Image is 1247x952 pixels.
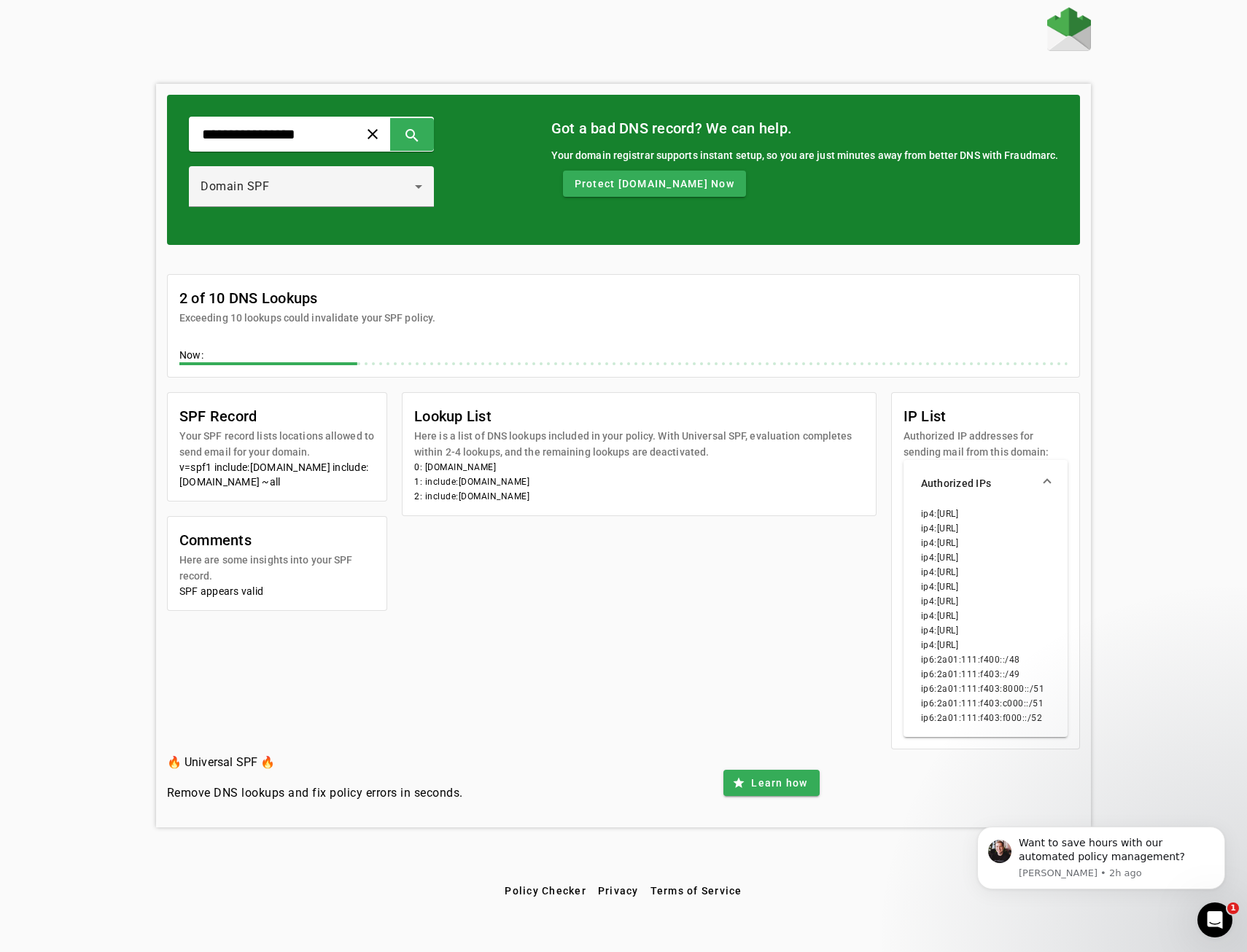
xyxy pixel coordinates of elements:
img: Fraudmarc Logo [1047,7,1091,51]
mat-card-title: SPF Record [179,405,375,428]
li: ip4:[URL] [921,550,1051,565]
div: Authorized IPs [904,507,1068,737]
li: ip4:[URL] [921,609,1051,623]
iframe: Intercom live chat [1197,902,1232,937]
button: Policy Checker [499,878,592,904]
div: Your domain registrar supports instant setup, so you are just minutes away from better DNS with F... [551,147,1059,163]
li: 1: include:[DOMAIN_NAME] [414,475,864,489]
li: ip6:2a01:111:f403:8000::/51 [921,682,1051,696]
span: 1 [1227,902,1239,914]
mat-card-subtitle: Your SPF record lists locations allowed to send email for your domain. [179,428,375,460]
span: Privacy [598,885,639,897]
a: Home [1047,7,1091,55]
div: Now: [179,348,1068,365]
h3: 🔥 Universal SPF 🔥 [167,752,463,773]
span: Domain SPF [201,179,269,193]
mat-panel-title: Authorized IPs [921,476,1033,491]
li: ip4:[URL] [921,507,1051,521]
li: ip4:[URL] [921,638,1051,652]
button: Terms of Service [645,878,748,904]
mat-card-subtitle: Exceeding 10 lookups could invalidate your SPF policy. [179,310,435,326]
li: ip6:2a01:111:f403:c000::/51 [921,696,1051,711]
button: Protect [DOMAIN_NAME] Now [563,171,746,197]
li: 2: include:[DOMAIN_NAME] [414,489,864,504]
li: ip4:[URL] [921,565,1051,580]
mat-card-title: IP List [904,405,1068,428]
mat-card-title: Comments [179,528,375,552]
mat-card-title: Lookup List [414,405,864,428]
h4: Remove DNS lookups and fix policy errors in seconds. [167,784,463,802]
li: ip4:[URL] [921,623,1051,638]
button: Privacy [592,878,645,904]
span: Policy Checker [505,885,586,897]
span: Learn how [751,776,807,790]
li: ip6:2a01:111:f403:f000::/52 [921,711,1051,725]
button: Learn how [723,770,819,796]
li: ip6:2a01:111:f403::/49 [921,667,1051,682]
mat-card-title: Got a bad DNS record? We can help. [551,117,1059,140]
mat-card-subtitle: Here are some insights into your SPF record. [179,552,375,584]
div: v=spf1 include:[DOMAIN_NAME] include:[DOMAIN_NAME] ~all [179,460,375,489]
li: ip6:2a01:111:f400::/48 [921,652,1051,667]
mat-card-subtitle: Authorized IP addresses for sending mail from this domain: [904,428,1068,460]
div: SPF appears valid [179,584,375,598]
mat-card-title: 2 of 10 DNS Lookups [179,286,435,310]
span: Terms of Service [650,885,742,897]
iframe: Intercom notifications message [955,805,1247,913]
li: ip4:[URL] [921,594,1051,609]
mat-card-subtitle: Here is a list of DNS lookups included in your policy. With Universal SPF, evaluation completes w... [414,428,864,460]
span: Protect [DOMAIN_NAME] Now [575,176,734,191]
li: ip4:[URL] [921,521,1051,536]
li: 0: [DOMAIN_NAME] [414,460,864,475]
li: ip4:[URL] [921,580,1051,594]
li: ip4:[URL] [921,536,1051,550]
mat-expansion-panel-header: Authorized IPs [904,460,1068,507]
